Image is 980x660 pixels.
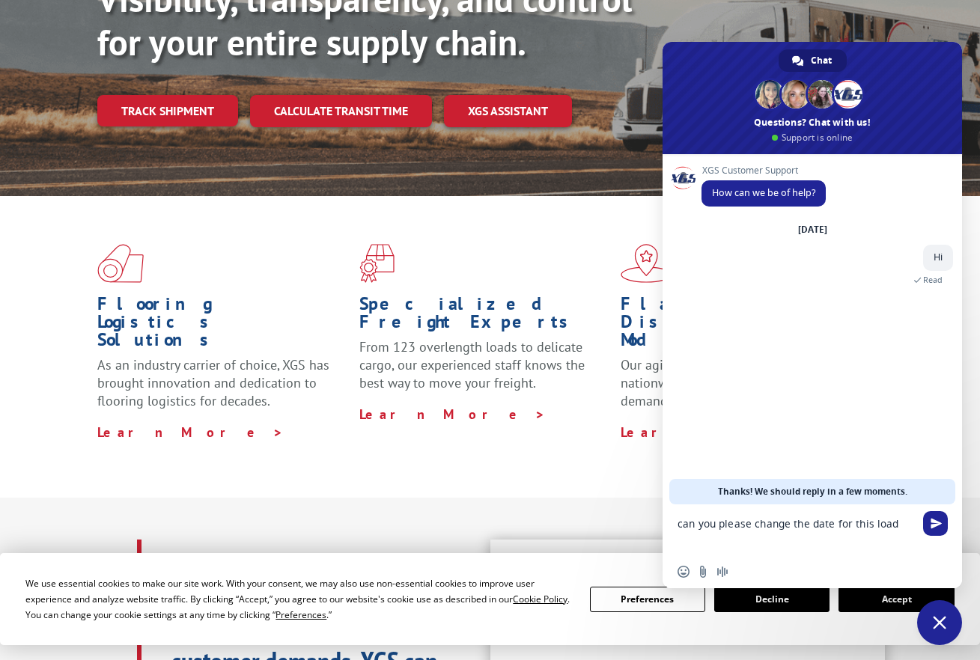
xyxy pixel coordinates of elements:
span: Thanks! We should reply in a few moments. [718,479,907,504]
span: XGS Customer Support [701,165,826,176]
a: Calculate transit time [250,95,432,127]
a: Chat [779,49,847,72]
button: Preferences [590,587,705,612]
h1: Flagship Distribution Model [621,295,871,356]
span: Audio message [716,566,728,578]
span: Preferences [276,608,326,621]
textarea: Compose your message... [678,504,917,555]
span: Our agile distribution network gives you nationwide inventory management on demand. [621,356,855,409]
a: Close chat [917,600,962,645]
span: Cookie Policy [513,593,567,605]
a: Learn More > [97,424,284,441]
span: Insert an emoji [678,566,690,578]
span: Send [923,511,948,536]
span: Read [923,275,943,285]
img: xgs-icon-focused-on-flooring-red [359,244,395,283]
button: Decline [714,587,830,612]
div: We use essential cookies to make our site work. With your consent, we may also use non-essential ... [25,575,571,623]
span: Send a file [697,566,709,578]
span: As an industry carrier of choice, XGS has brought innovation and dedication to flooring logistics... [97,356,329,409]
img: xgs-icon-total-supply-chain-intelligence-red [97,244,144,283]
img: xgs-icon-flagship-distribution-model-red [621,244,672,283]
h1: Flooring Logistics Solutions [97,295,348,356]
h1: Specialized Freight Experts [359,295,610,338]
span: How can we be of help? [712,186,815,199]
button: Accept [839,587,954,612]
p: From 123 overlength loads to delicate cargo, our experienced staff knows the best way to move you... [359,338,610,405]
a: Learn More > [359,406,546,423]
span: Chat [811,49,832,72]
a: Learn More > [621,424,807,441]
div: [DATE] [798,225,827,234]
span: Hi [934,251,943,263]
a: Track shipment [97,95,238,126]
a: XGS ASSISTANT [444,95,572,127]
